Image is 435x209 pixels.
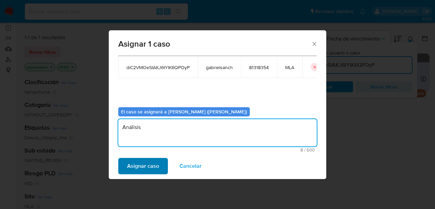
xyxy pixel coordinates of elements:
button: icon-button [311,63,319,71]
button: Asignar caso [118,158,168,174]
span: 81318354 [249,64,269,70]
span: Asignar caso [127,159,159,174]
span: Máximo 500 caracteres [120,148,315,152]
textarea: Análisis [118,119,317,146]
span: MLA [285,64,294,70]
button: Cancelar [171,158,210,174]
span: Asignar 1 caso [118,40,311,48]
span: gabrielsanch [206,64,233,70]
span: Cancelar [179,159,202,174]
button: Cerrar ventana [311,41,317,47]
div: assign-modal [109,30,326,179]
b: El caso se asignará a [PERSON_NAME] ([PERSON_NAME]) [121,108,247,115]
span: diC2VMOeSIAKJ6IYIK6QPOyP [126,64,190,70]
